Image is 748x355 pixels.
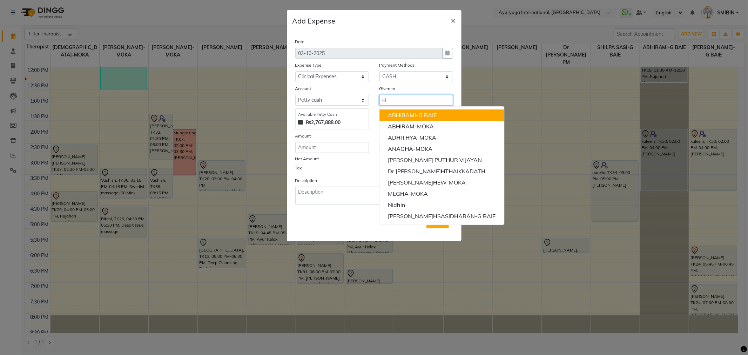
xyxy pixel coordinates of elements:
[396,112,400,119] span: H
[379,95,453,106] input: Given to
[445,10,461,30] button: Close
[388,190,428,197] ngb-highlight: MEG A-MOKA
[396,134,400,141] span: H
[292,16,336,26] h5: Add Expense
[433,213,437,220] span: H
[295,165,302,171] label: Tax
[446,156,450,163] span: H
[379,86,396,92] label: Given to
[400,190,404,197] span: H
[295,177,317,184] label: Description
[388,123,434,130] ngb-highlight: AB IRAM-MOKA
[405,145,409,152] span: H
[388,201,405,208] ngb-highlight: Nid in
[295,62,322,68] label: Expense Type
[388,179,466,186] ngb-highlight: [PERSON_NAME] EW-MOKA
[388,112,437,119] ngb-highlight: AB IRAMI-G BAIE
[454,213,458,220] span: H
[433,179,437,186] span: H
[295,39,305,45] label: Date
[388,213,496,220] ngb-highlight: [PERSON_NAME] SASID ARAN-G BAIE
[441,168,445,175] span: H
[388,134,436,141] ngb-highlight: AD IT YA-MOKA
[388,156,482,163] ngb-highlight: [PERSON_NAME] PUT UR VIJAYAN
[431,218,444,225] span: Save
[388,168,485,175] ngb-highlight: Dr [PERSON_NAME] T AIKKADAT
[295,156,319,162] label: Net Amount
[405,134,410,141] span: H
[379,62,415,68] label: Payment Methods
[306,119,341,126] strong: ₨2,767,888.00
[449,168,453,175] span: H
[388,145,432,152] ngb-highlight: ANAG A-MOKA
[451,15,456,25] span: ×
[295,133,311,139] label: Amount
[295,142,369,153] input: Amount
[481,168,485,175] span: H
[397,201,400,208] span: h
[396,123,400,130] span: H
[295,86,311,92] label: Account
[298,112,366,118] div: Available Petty Cash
